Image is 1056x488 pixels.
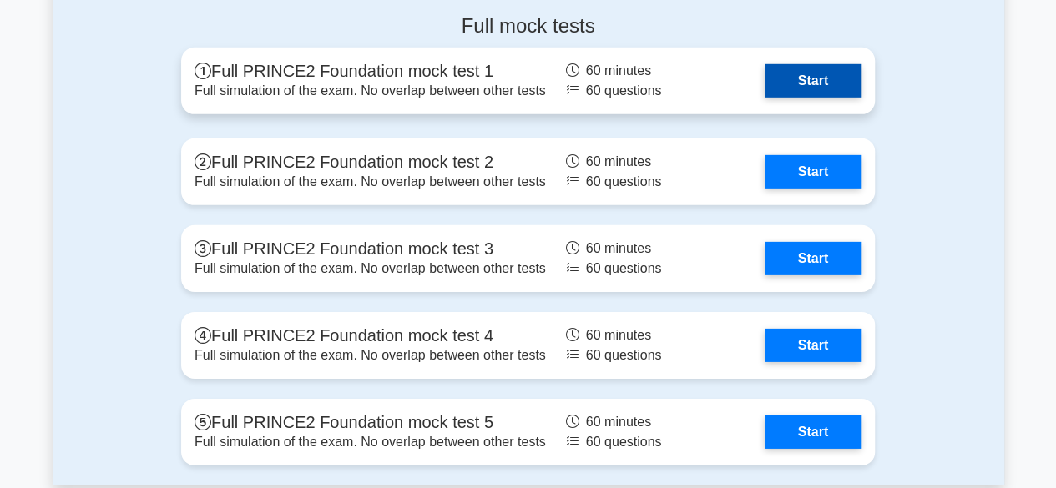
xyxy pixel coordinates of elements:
[181,14,875,38] h4: Full mock tests
[765,155,861,189] a: Start
[765,64,861,98] a: Start
[765,242,861,275] a: Start
[765,329,861,362] a: Start
[765,415,861,449] a: Start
